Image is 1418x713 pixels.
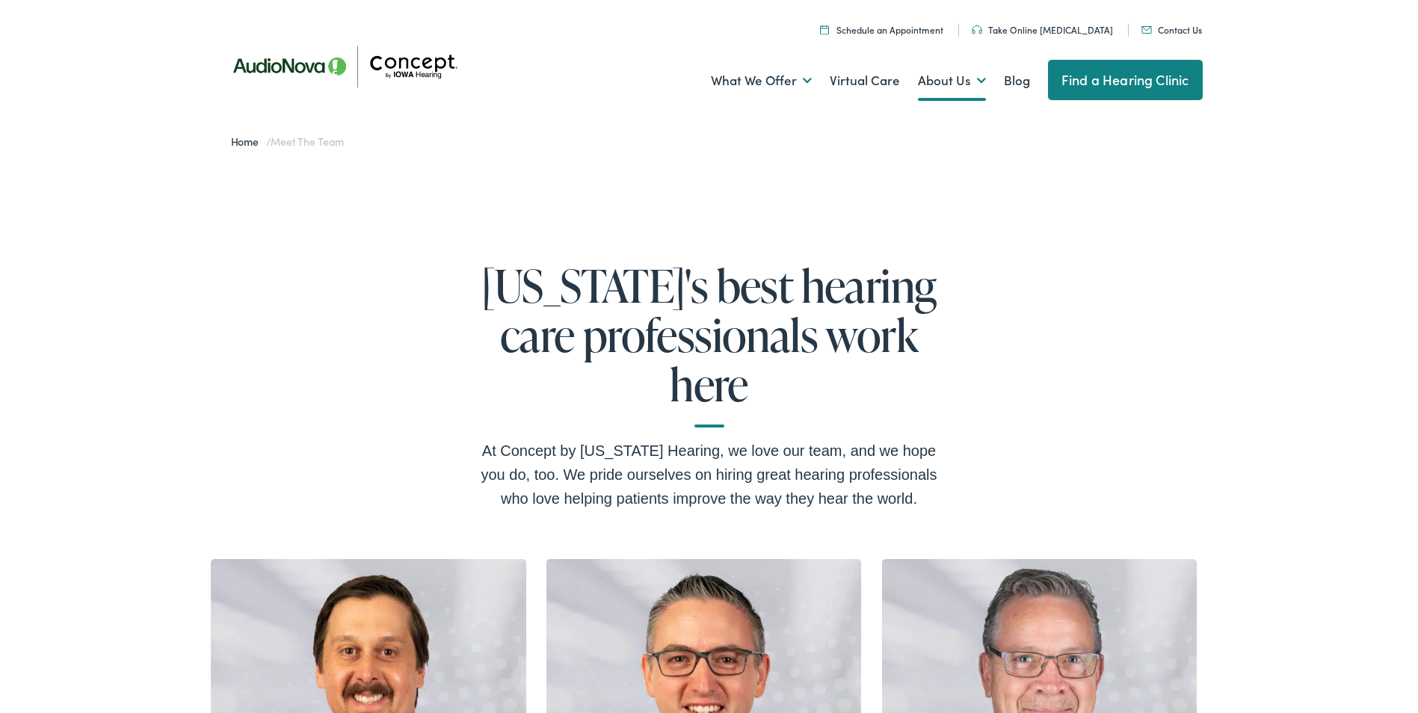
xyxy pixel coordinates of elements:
a: Contact Us [1141,23,1202,36]
div: At Concept by [US_STATE] Hearing, we love our team, and we hope you do, too. We pride ourselves o... [470,439,949,510]
span: Meet the Team [271,134,343,149]
a: Virtual Care [830,53,900,108]
a: Schedule an Appointment [820,23,943,36]
a: What We Offer [711,53,812,108]
span: / [231,134,344,149]
a: Find a Hearing Clinic [1048,60,1203,100]
img: utility icon [972,25,982,34]
img: A calendar icon to schedule an appointment at Concept by Iowa Hearing. [820,25,829,34]
a: Home [231,134,266,149]
img: utility icon [1141,26,1152,34]
a: Take Online [MEDICAL_DATA] [972,23,1113,36]
a: About Us [918,53,986,108]
h1: [US_STATE]'s best hearing care professionals work here [470,261,949,428]
a: Blog [1004,53,1030,108]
